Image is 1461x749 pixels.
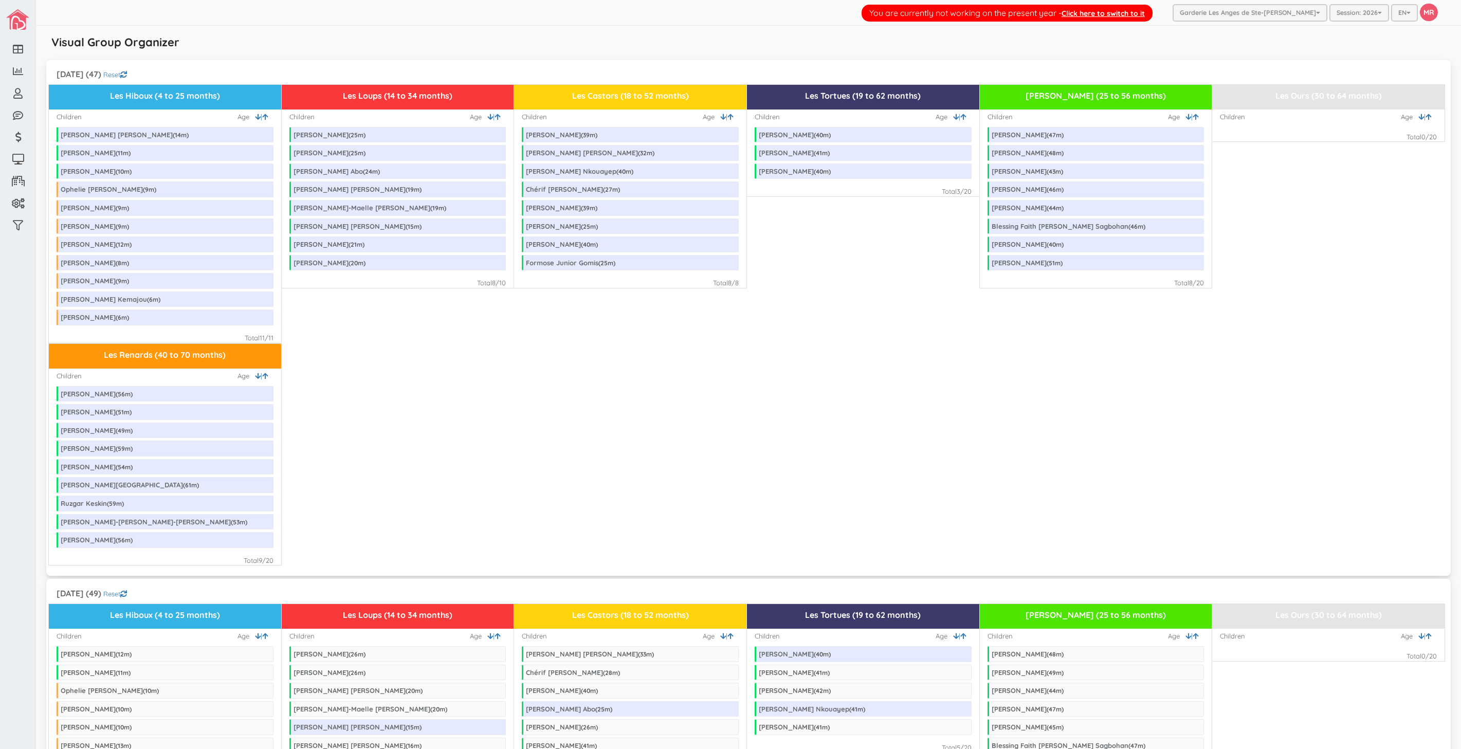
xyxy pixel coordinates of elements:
a: | [255,631,262,641]
span: 51 [118,408,124,416]
span: 25 [351,131,358,139]
span: ( m) [116,223,129,230]
div: Children [57,371,82,381]
span: ( m) [363,168,380,175]
span: 40 [618,168,626,175]
span: Age [1168,631,1185,641]
iframe: chat widget [1418,708,1451,739]
div: [PERSON_NAME] [294,668,366,677]
span: ( m) [406,186,422,193]
span: 8 [728,279,732,287]
div: [PERSON_NAME] [526,686,598,695]
div: Total /20 [1407,132,1437,142]
h3: Les Renards (40 to 70 months) [53,351,277,360]
span: 32 [640,149,647,157]
div: Chérif [PERSON_NAME] [526,185,620,193]
span: 26 [583,723,590,731]
span: 54 [118,463,125,471]
span: ( m) [1047,186,1064,193]
span: ( m) [1047,204,1064,212]
div: [PERSON_NAME] [526,131,597,139]
span: ( m) [603,669,620,677]
div: Total /20 [244,556,273,565]
span: 9 [118,223,121,230]
span: 20 [351,259,358,267]
span: ( m) [116,277,129,285]
div: Total /10 [477,278,506,288]
h3: Les Tortues (19 to 62 months) [751,611,975,620]
span: ( m) [581,223,598,230]
div: Formose Junior Gomis [526,259,615,267]
span: 10 [145,687,151,695]
div: [PERSON_NAME] [PERSON_NAME] [61,131,189,139]
span: 59 [118,445,125,452]
span: 25 [351,149,358,157]
div: [PERSON_NAME] [61,723,132,731]
span: 51 [1049,259,1055,267]
span: ( m) [1047,241,1064,248]
h3: Les Loups (14 to 34 months) [286,611,510,620]
span: 39 [583,204,590,212]
span: ( m) [814,723,830,731]
span: ( m) [116,463,133,471]
span: 9 [118,204,121,212]
a: | [953,112,960,122]
div: [PERSON_NAME]-Maelle [PERSON_NAME] [294,204,446,212]
span: 14 [175,131,181,139]
span: 8 [118,259,121,267]
span: 39 [583,131,590,139]
h3: Les Ours (30 to 64 months) [1216,611,1440,620]
span: ( m) [581,131,597,139]
span: ( m) [1128,223,1145,230]
span: ( m) [595,705,612,713]
span: ( m) [116,445,133,452]
div: Children [755,631,780,641]
div: [PERSON_NAME] [61,167,132,175]
span: 41 [851,705,857,713]
span: 41 [816,723,822,731]
div: Children [522,112,547,122]
span: ( m) [581,241,598,248]
h3: [DATE] (47) [57,70,101,79]
div: Children [988,112,1013,122]
span: 46 [1049,186,1056,193]
div: [PERSON_NAME] [61,222,129,230]
span: 59 [109,500,116,507]
span: 24 [365,168,372,175]
span: 27 [605,186,612,193]
div: [PERSON_NAME] [294,259,366,267]
span: ( m) [173,131,189,139]
span: ( m) [349,149,366,157]
span: ( m) [616,168,633,175]
span: 15 [408,723,414,731]
span: 26 [351,650,358,658]
span: 15 [408,223,414,230]
div: [PERSON_NAME] [61,650,132,658]
span: 44 [1049,687,1056,695]
span: ( m) [1047,669,1064,677]
div: [PERSON_NAME] [759,650,831,658]
div: [PERSON_NAME] [992,131,1064,139]
span: 6 [118,314,121,321]
span: ( m) [107,500,124,507]
div: [PERSON_NAME] [294,240,364,248]
div: Children [57,112,82,122]
div: [PERSON_NAME] Nkouayep [526,167,633,175]
span: ( m) [814,131,831,139]
span: 3 [957,187,960,195]
h3: Les Ours (30 to 64 months) [1216,92,1440,101]
div: [PERSON_NAME] [61,277,129,285]
a: | [487,631,495,641]
h3: [PERSON_NAME] (25 to 56 months) [984,92,1208,101]
div: [PERSON_NAME] [992,149,1064,157]
span: ( m) [406,723,422,731]
div: [PERSON_NAME] [61,390,133,398]
span: ( m) [1047,723,1064,731]
span: Age [1401,112,1418,122]
span: 8 [1189,279,1193,287]
div: [PERSON_NAME] [PERSON_NAME] [294,686,423,695]
div: [PERSON_NAME] [61,408,132,416]
span: 11 [260,334,265,342]
div: [PERSON_NAME] [61,426,133,434]
span: 40 [583,241,590,248]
